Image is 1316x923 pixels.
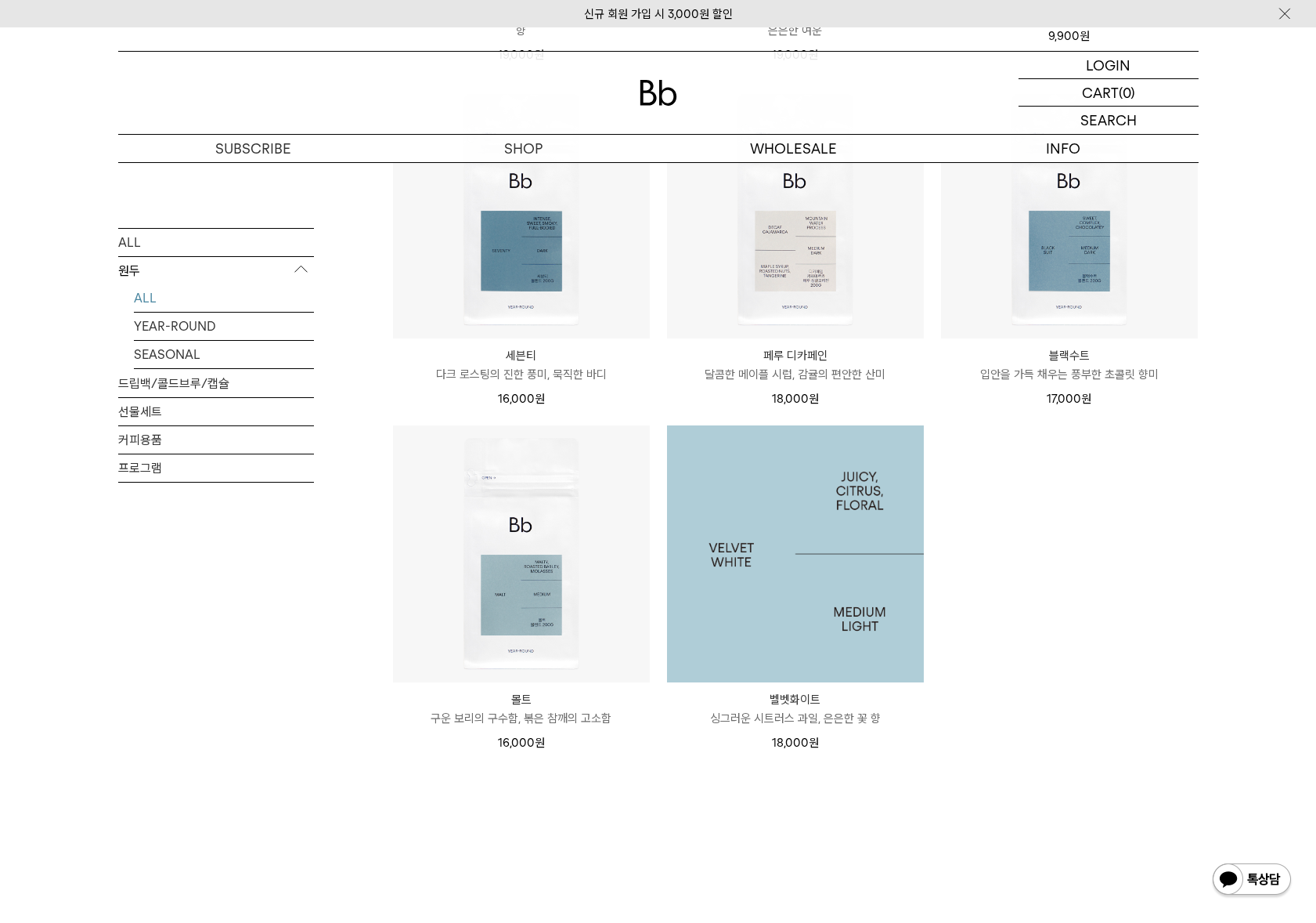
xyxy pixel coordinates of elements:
p: SEARCH [1080,107,1137,134]
span: 16,000 [498,736,545,750]
a: 세븐티 다크 로스팅의 진한 풍미, 묵직한 바디 [393,346,650,384]
a: SUBSCRIBE [118,135,388,162]
p: 몰트 [393,690,650,709]
a: 드립백/콜드브루/캡슐 [118,369,314,396]
img: 몰트 [393,425,650,682]
p: 원두 [118,256,314,284]
p: 입안을 가득 채우는 풍부한 초콜릿 향미 [941,365,1198,384]
p: 싱그러운 시트러스 과일, 은은한 꽃 향 [667,709,924,728]
span: 원 [809,736,819,750]
p: 블랙수트 [941,346,1198,365]
a: 페루 디카페인 달콤한 메이플 시럽, 감귤의 편안한 산미 [667,346,924,384]
p: CART [1082,79,1119,106]
p: 달콤한 메이플 시럽, 감귤의 편안한 산미 [667,365,924,384]
a: YEAR-ROUND [134,312,314,339]
span: 18,000 [772,736,819,750]
p: 다크 로스팅의 진한 풍미, 묵직한 바디 [393,365,650,384]
a: 프로그램 [118,454,314,481]
span: 원 [535,736,545,750]
p: 구운 보리의 구수함, 볶은 참깨의 고소함 [393,709,650,728]
a: ALL [134,284,314,311]
a: LOGIN [1019,52,1199,79]
a: ALL [118,228,314,255]
a: 벨벳화이트 싱그러운 시트러스 과일, 은은한 꽃 향 [667,690,924,728]
span: 원 [535,392,545,406]
a: CART (0) [1019,79,1199,107]
p: INFO [928,135,1199,162]
a: 신규 회원 가입 시 3,000원 할인 [584,7,733,21]
p: WHOLESALE [658,135,928,162]
a: 선물세트 [118,397,314,425]
span: 원 [1081,392,1091,406]
p: (0) [1119,79,1135,106]
a: 커피용품 [118,425,314,453]
img: 1000000025_add2_054.jpg [667,425,924,682]
p: LOGIN [1086,52,1130,78]
img: 페루 디카페인 [667,81,924,338]
p: 페루 디카페인 [667,346,924,365]
span: 17,000 [1047,392,1091,406]
p: 세븐티 [393,346,650,365]
img: 로고 [640,80,677,106]
a: 몰트 구운 보리의 구수함, 볶은 참깨의 고소함 [393,690,650,728]
span: 18,000 [772,392,819,406]
a: SHOP [388,135,658,162]
img: 세븐티 [393,81,650,338]
a: 블랙수트 입안을 가득 채우는 풍부한 초콜릿 향미 [941,346,1198,384]
img: 블랙수트 [941,81,1198,338]
a: SEASONAL [134,340,314,367]
img: 카카오톡 채널 1:1 채팅 버튼 [1211,862,1293,899]
span: 16,000 [498,392,545,406]
p: 벨벳화이트 [667,690,924,709]
span: 원 [809,392,819,406]
a: 벨벳화이트 [667,425,924,682]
